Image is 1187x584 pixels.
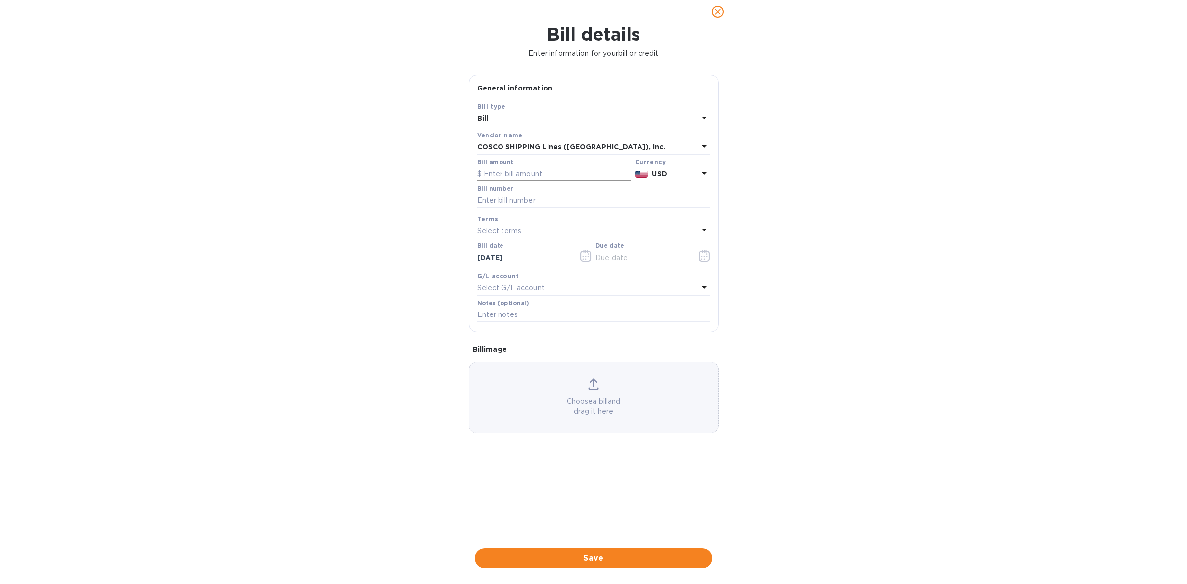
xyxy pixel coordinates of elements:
[652,170,667,178] b: USD
[477,143,666,151] b: COSCO SHIPPING Lines ([GEOGRAPHIC_DATA]), Inc.
[477,215,499,223] b: Terms
[595,243,624,249] label: Due date
[477,243,503,249] label: Bill date
[477,84,553,92] b: General information
[477,159,513,165] label: Bill amount
[477,300,529,306] label: Notes (optional)
[477,226,522,236] p: Select terms
[473,344,715,354] p: Bill image
[477,283,545,293] p: Select G/L account
[8,24,1179,45] h1: Bill details
[477,250,571,265] input: Select date
[483,552,704,564] span: Save
[595,250,689,265] input: Due date
[475,548,712,568] button: Save
[477,114,489,122] b: Bill
[477,132,523,139] b: Vendor name
[8,48,1179,59] p: Enter information for your bill or credit
[477,103,506,110] b: Bill type
[477,167,631,181] input: $ Enter bill amount
[477,272,519,280] b: G/L account
[469,396,718,417] p: Choose a bill and drag it here
[635,158,666,166] b: Currency
[477,186,513,192] label: Bill number
[635,171,648,178] img: USD
[477,193,710,208] input: Enter bill number
[477,308,710,322] input: Enter notes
